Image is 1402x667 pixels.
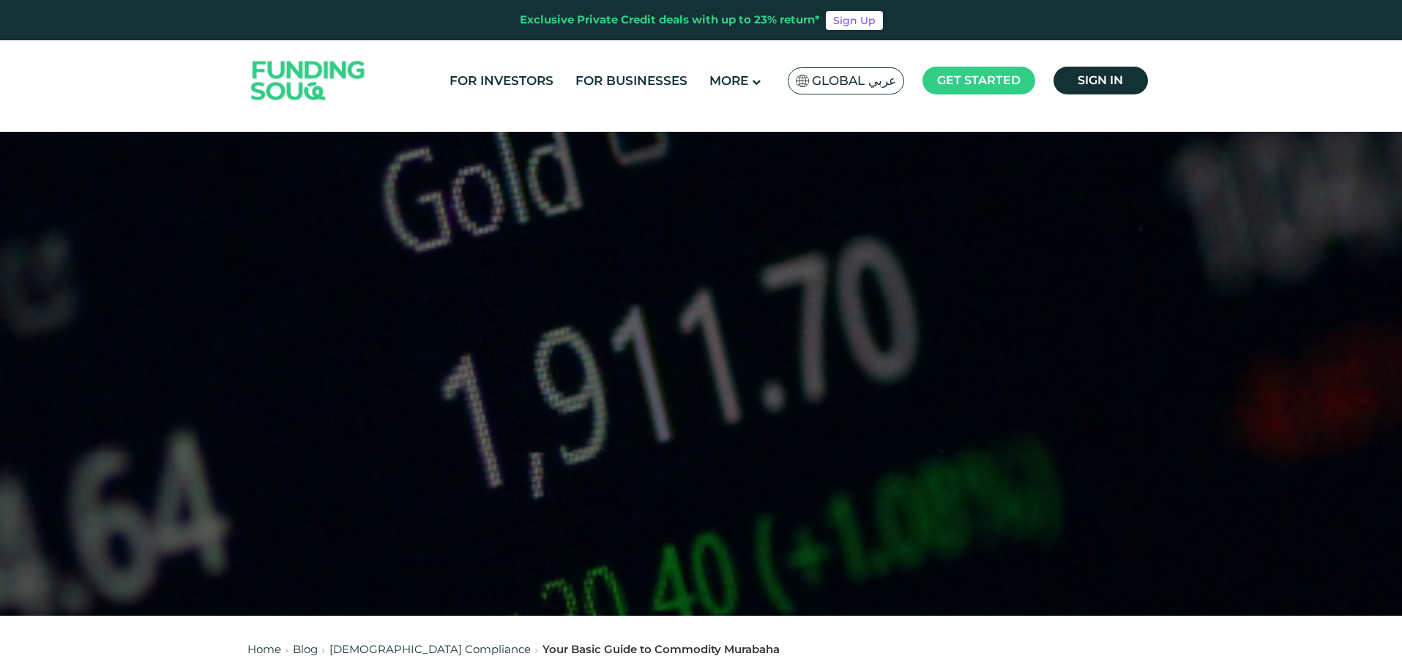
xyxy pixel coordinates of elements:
div: Your Basic Guide to Commodity Murabaha [542,641,780,658]
span: Global عربي [812,72,896,89]
a: Home [247,642,281,656]
span: Get started [937,73,1021,87]
a: For Investors [446,69,557,93]
a: Blog [293,642,318,656]
a: Sign in [1054,67,1148,94]
div: Exclusive Private Credit deals with up to 23% return* [520,12,820,29]
a: [DEMOGRAPHIC_DATA] Compliance [329,642,531,656]
a: Sign Up [826,11,883,30]
img: SA Flag [796,75,809,87]
img: Logo [236,44,380,118]
span: More [709,73,748,88]
a: For Businesses [572,69,691,93]
span: Sign in [1078,73,1123,87]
